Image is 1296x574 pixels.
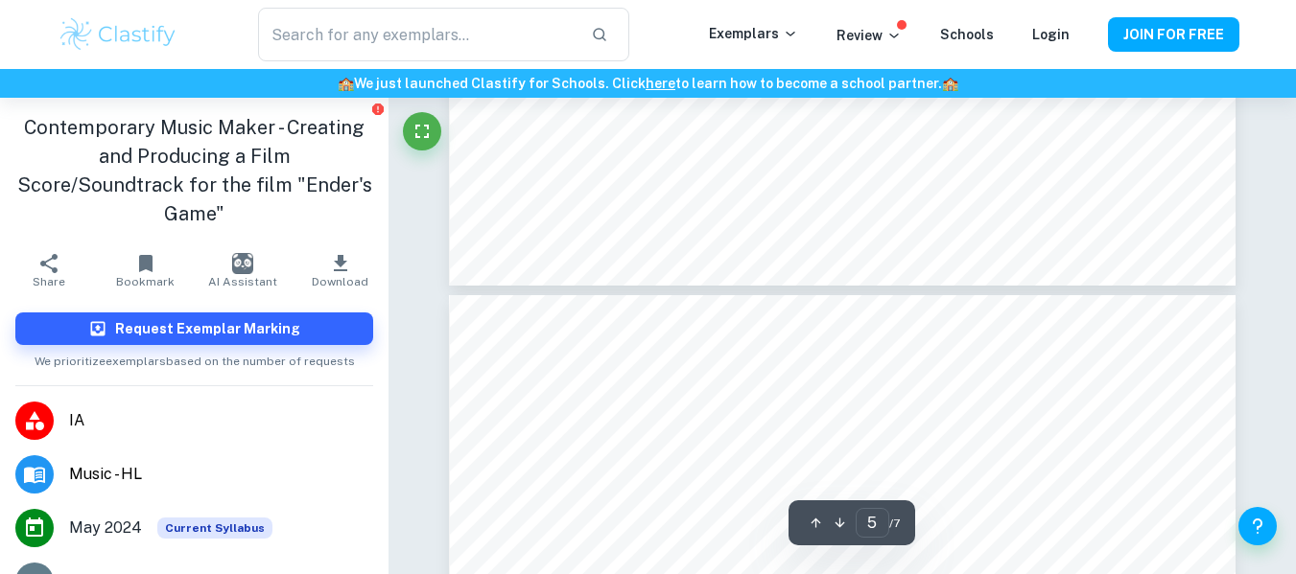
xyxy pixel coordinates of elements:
[940,27,994,42] a: Schools
[97,243,194,297] button: Bookmark
[15,113,373,228] h1: Contemporary Music Maker - Creating and Producing a Film Score/Soundtrack for the film "Ender's G...
[646,76,675,91] a: here
[35,345,355,370] span: We prioritize exemplars based on the number of requests
[195,243,292,297] button: AI Assistant
[258,8,575,61] input: Search for any exemplars...
[709,23,798,44] p: Exemplars
[837,25,902,46] p: Review
[232,253,253,274] img: AI Assistant
[33,275,65,288] span: Share
[4,73,1292,94] h6: We just launched Clastify for Schools. Click to learn how to become a school partner.
[1032,27,1070,42] a: Login
[889,515,900,532] span: / 7
[115,318,300,339] h6: Request Exemplar Marking
[312,275,368,288] span: Download
[1238,507,1277,545] button: Help and Feedback
[69,463,373,486] span: Music - HL
[942,76,958,91] span: 🏫
[370,102,385,116] button: Report issue
[58,15,179,54] img: Clastify logo
[15,312,373,345] button: Request Exemplar Marking
[208,275,277,288] span: AI Assistant
[403,112,441,150] button: Fullscreen
[116,275,175,288] span: Bookmark
[157,517,272,539] div: This exemplar is based on the current syllabus. Feel free to refer to it for inspiration/ideas wh...
[69,409,373,432] span: IA
[1108,17,1239,52] button: JOIN FOR FREE
[338,76,354,91] span: 🏫
[157,517,272,539] span: Current Syllabus
[292,243,389,297] button: Download
[69,517,142,540] span: May 2024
